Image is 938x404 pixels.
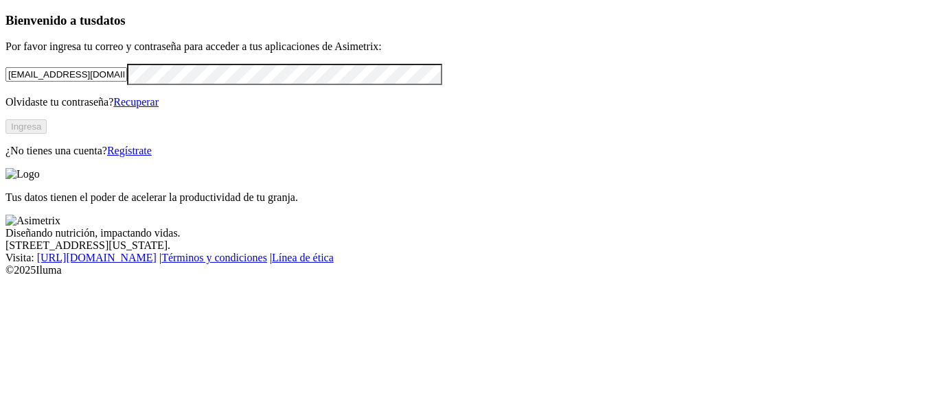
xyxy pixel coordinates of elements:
[5,264,933,276] div: © 2025 Iluma
[161,252,267,263] a: Términos y condiciones
[5,145,933,157] p: ¿No tienes una cuenta?
[37,252,157,263] a: [URL][DOMAIN_NAME]
[96,13,126,27] span: datos
[5,227,933,239] div: Diseñando nutrición, impactando vidas.
[107,145,152,156] a: Regístrate
[5,191,933,204] p: Tus datos tienen el poder de acelerar la productividad de tu granja.
[5,168,40,180] img: Logo
[5,252,933,264] div: Visita : | |
[5,40,933,53] p: Por favor ingresa tu correo y contraseña para acceder a tus aplicaciones de Asimetrix:
[5,67,127,82] input: Tu correo
[5,96,933,108] p: Olvidaste tu contraseña?
[5,239,933,252] div: [STREET_ADDRESS][US_STATE].
[5,215,60,227] img: Asimetrix
[272,252,334,263] a: Línea de ética
[5,119,47,134] button: Ingresa
[113,96,159,108] a: Recuperar
[5,13,933,28] h3: Bienvenido a tus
